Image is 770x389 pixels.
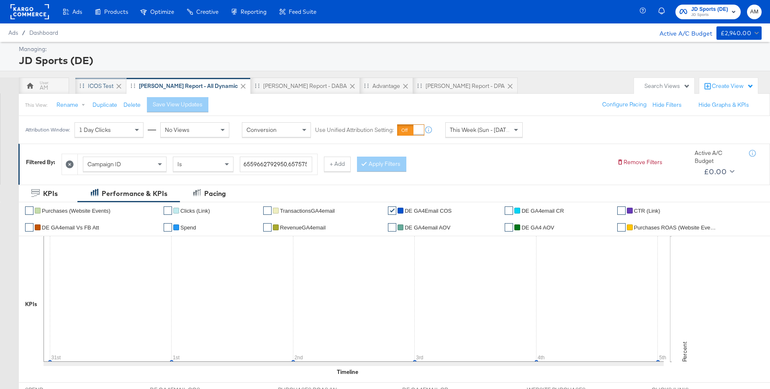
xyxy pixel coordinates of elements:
[240,157,312,172] input: Enter a search term
[280,224,326,231] span: RevenueGA4email
[25,300,37,308] div: KPIs
[92,101,117,109] button: Duplicate
[263,223,272,232] a: ✔
[372,82,400,90] div: Advantage
[19,53,760,67] div: JD Sports (DE)
[675,5,741,19] button: JD Sports (DE)JD Sports
[644,82,690,90] div: Search Views
[698,101,749,109] button: Hide Graphs & KPIs
[72,8,82,15] span: Ads
[51,98,94,113] button: Rename
[26,158,55,166] div: Filtered By:
[388,206,396,215] a: ✔
[289,8,316,15] span: Feed Suite
[721,28,752,39] div: £2,940.00
[40,84,48,92] div: AM
[505,206,513,215] a: ✔
[139,82,238,90] div: [PERSON_NAME] Report - All Dynamic
[150,8,174,15] span: Optimize
[255,83,259,88] div: Drag to reorder tab
[634,224,718,231] span: Purchases ROAS (Website Events)
[180,224,196,231] span: Spend
[405,224,450,231] span: DE GA4email AOV
[691,12,728,18] span: JD Sports
[652,101,682,109] button: Hide Filters
[165,126,190,134] span: No Views
[25,102,47,108] div: This View:
[246,126,277,134] span: Conversion
[102,189,167,198] div: Performance & KPIs
[315,126,394,134] label: Use Unified Attribution Setting:
[747,5,762,19] button: AM
[29,29,58,36] a: Dashboard
[123,101,141,109] button: Delete
[617,223,626,232] a: ✔
[79,126,111,134] span: 1 Day Clicks
[263,82,347,90] div: [PERSON_NAME] Report - DABA
[131,83,135,88] div: Drag to reorder tab
[42,208,110,214] span: Purchases (Website Events)
[43,189,58,198] div: KPIs
[712,82,754,90] div: Create View
[364,83,369,88] div: Drag to reorder tab
[25,206,33,215] a: ✔
[164,223,172,232] a: ✔
[617,206,626,215] a: ✔
[426,82,505,90] div: [PERSON_NAME] Report - DPA
[704,165,726,178] div: £0.00
[8,29,18,36] span: Ads
[695,149,741,165] div: Active A/C Budget
[241,8,267,15] span: Reporting
[417,83,422,88] div: Drag to reorder tab
[42,224,99,231] span: DE GA4email vs FB Att
[716,26,762,40] button: £2,940.00
[104,8,128,15] span: Products
[80,83,84,88] div: Drag to reorder tab
[88,82,113,90] div: iCOS Test
[388,223,396,232] a: ✔
[177,160,182,168] span: Is
[87,160,121,168] span: Campaign ID
[324,157,351,172] button: + Add
[196,8,218,15] span: Creative
[634,208,660,214] span: CTR (Link)
[617,158,662,166] button: Remove Filters
[521,208,564,214] span: DE GA4email CR
[450,126,513,134] span: This Week (Sun - [DATE])
[204,189,226,198] div: Pacing
[25,223,33,232] a: ✔
[651,26,712,39] div: Active A/C Budget
[164,206,172,215] a: ✔
[521,224,554,231] span: DE GA4 AOV
[596,97,652,112] button: Configure Pacing
[18,29,29,36] span: /
[691,5,728,14] span: JD Sports (DE)
[505,223,513,232] a: ✔
[263,206,272,215] a: ✔
[750,7,758,17] span: AM
[25,127,70,133] div: Attribution Window:
[180,208,210,214] span: Clicks (Link)
[701,165,736,178] button: £0.00
[405,208,452,214] span: DE GA4Email COS
[280,208,335,214] span: TransactionsGA4email
[681,342,688,362] text: Percent
[19,45,760,53] div: Managing:
[337,368,358,376] div: Timeline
